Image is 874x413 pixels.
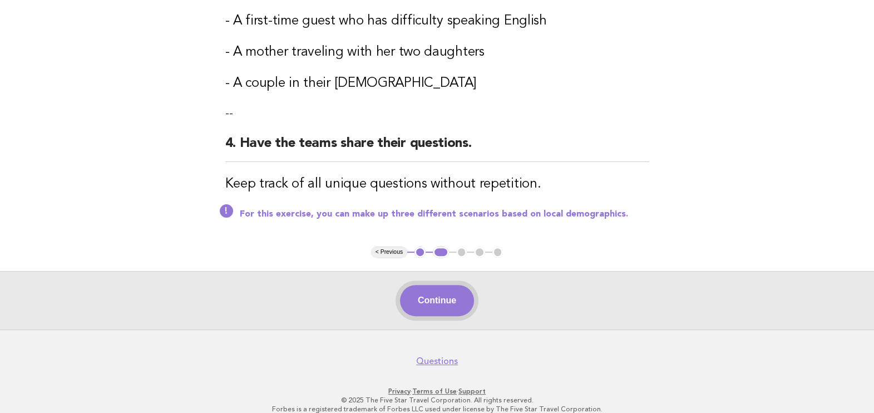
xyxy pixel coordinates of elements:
[225,135,649,162] h2: 4. Have the teams share their questions.
[225,106,649,121] p: --
[412,387,457,395] a: Terms of Use
[225,75,649,92] h3: - A couple in their [DEMOGRAPHIC_DATA]
[416,356,458,367] a: Questions
[97,387,778,396] p: · ·
[225,175,649,193] h3: Keep track of all unique questions without repetition.
[400,285,474,316] button: Continue
[225,12,649,30] h3: - A first-time guest who has difficulty speaking English
[414,247,426,258] button: 1
[388,387,411,395] a: Privacy
[225,43,649,61] h3: - A mother traveling with her two daughters
[458,387,486,395] a: Support
[240,209,649,220] p: For this exercise, you can make up three different scenarios based on local demographics.
[97,396,778,405] p: © 2025 The Five Star Travel Corporation. All rights reserved.
[433,247,449,258] button: 2
[371,247,407,258] button: < Previous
